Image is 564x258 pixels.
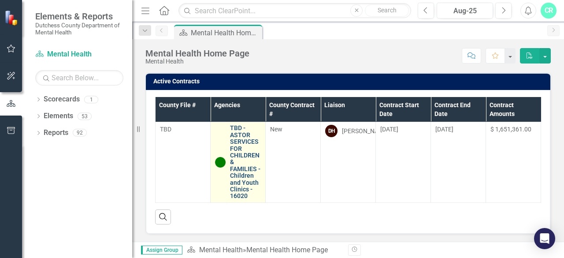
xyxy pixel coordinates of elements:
td: Double-Click to Edit Right Click for Context Menu [211,122,266,202]
div: Mental Health [145,58,249,65]
div: » [187,245,341,255]
img: ClearPoint Strategy [4,10,20,25]
span: [DATE] [435,126,453,133]
input: Search Below... [35,70,123,86]
a: Mental Health [199,246,243,254]
span: $ 1,651,361.00 [490,126,531,133]
td: Double-Click to Edit [321,122,376,202]
div: Open Intercom Messenger [534,228,555,249]
td: Double-Click to Edit [376,122,431,202]
div: Mental Health Home Page [145,49,249,58]
img: Active [215,157,226,168]
td: Double-Click to Edit [431,122,486,202]
div: 92 [73,129,87,137]
a: Elements [44,111,73,121]
button: Aug-25 [437,3,493,19]
button: Search [365,4,409,17]
input: Search ClearPoint... [178,3,411,19]
td: Double-Click to Edit [266,122,321,202]
a: TBD - ASTOR SERVICES FOR CHILDREN & FAMILIES - Children and Youth Clinics - 16020 [230,125,261,199]
span: Search [378,7,397,14]
h3: Active Contracts [153,78,546,85]
div: DH [325,125,338,137]
button: CR [541,3,557,19]
small: Dutchess County Department of Mental Health [35,22,123,36]
div: Mental Health Home Page [191,27,260,38]
span: TBD [160,126,171,133]
a: Mental Health [35,49,123,60]
div: Aug-25 [440,6,490,16]
div: 53 [78,112,92,120]
a: Scorecards [44,94,80,105]
span: [DATE] [380,126,398,133]
div: [PERSON_NAME] [342,127,389,135]
span: Elements & Reports [35,11,123,22]
td: Double-Click to Edit [486,122,541,202]
td: Double-Click to Edit [156,122,211,202]
div: Mental Health Home Page [246,246,328,254]
span: New [270,126,282,133]
a: Reports [44,128,68,138]
span: Assign Group [141,246,182,254]
div: 1 [84,96,98,103]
